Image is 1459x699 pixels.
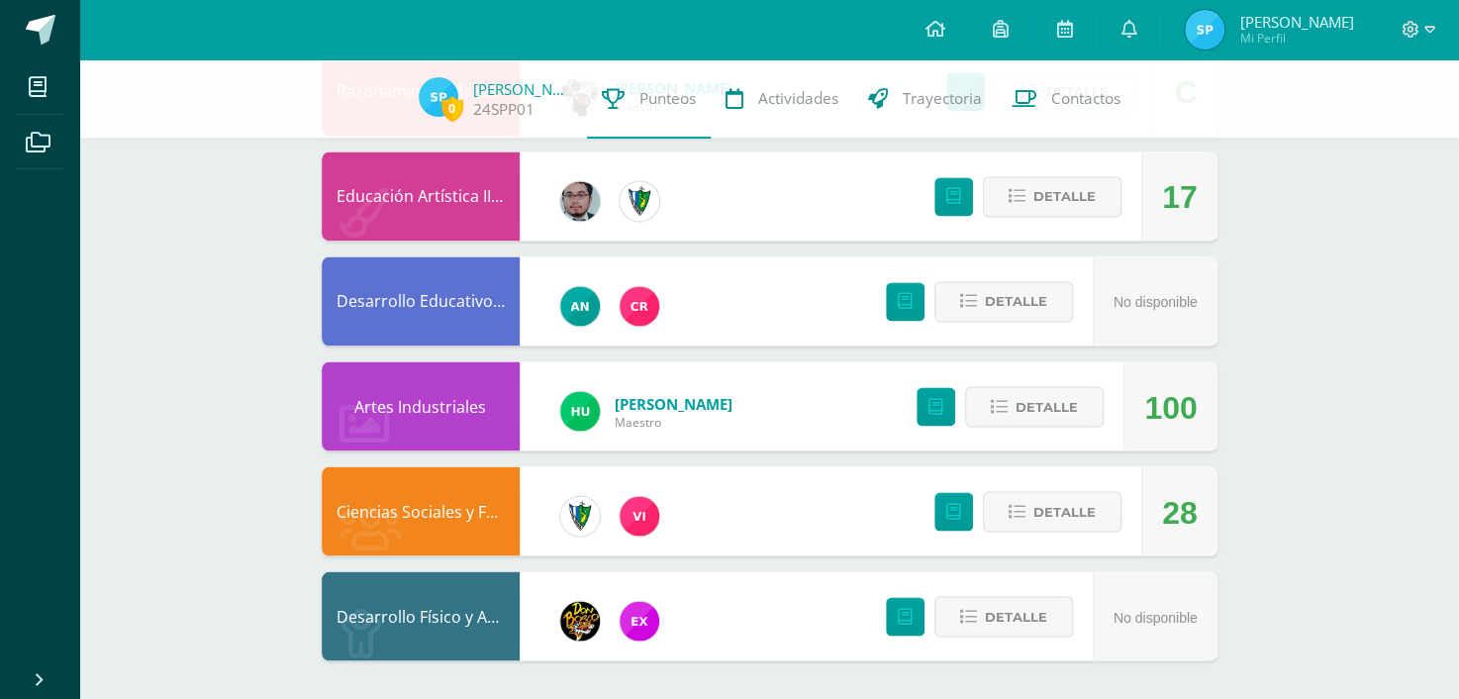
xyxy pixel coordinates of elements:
[903,88,982,109] span: Trayectoria
[965,386,1104,427] button: Detalle
[985,283,1047,320] span: Detalle
[853,59,997,139] a: Trayectoria
[615,393,732,413] span: [PERSON_NAME]
[322,571,520,660] div: Desarrollo Físico y Artístico (Extracurricular)
[997,59,1135,139] a: Contactos
[1114,294,1198,310] span: No disponible
[639,88,696,109] span: Punteos
[934,596,1073,637] button: Detalle
[1033,493,1096,530] span: Detalle
[1185,10,1224,50] img: ac6ab78ee49454d42c39790e8e911a07.png
[620,181,659,221] img: 9f174a157161b4ddbe12118a61fed988.png
[620,496,659,536] img: bd6d0aa147d20350c4821b7c643124fa.png
[1114,609,1198,625] span: No disponible
[758,88,838,109] span: Actividades
[322,256,520,346] div: Desarrollo Educativo y Proyecto de Vida
[1033,178,1096,215] span: Detalle
[560,286,600,326] img: 05ee8f3aa2e004bc19e84eb2325bd6d4.png
[1162,152,1198,242] div: 17
[560,181,600,221] img: 5fac68162d5e1b6fbd390a6ac50e103d.png
[1051,88,1120,109] span: Contactos
[1162,467,1198,556] div: 28
[441,96,463,121] span: 0
[587,59,711,139] a: Punteos
[985,598,1047,635] span: Detalle
[620,601,659,641] img: ce84f7dabd80ed5f5aa83b4480291ac6.png
[711,59,853,139] a: Actividades
[1239,12,1353,32] span: [PERSON_NAME]
[934,281,1073,322] button: Detalle
[560,391,600,431] img: fd23069c3bd5c8dde97a66a86ce78287.png
[1239,30,1353,47] span: Mi Perfil
[620,286,659,326] img: ab28fb4d7ed199cf7a34bbef56a79c5b.png
[322,466,520,555] div: Ciencias Sociales y Formación Ciudadana e Interculturalidad
[473,79,572,99] a: [PERSON_NAME]
[983,176,1121,217] button: Detalle
[560,496,600,536] img: 9f174a157161b4ddbe12118a61fed988.png
[1144,362,1197,451] div: 100
[322,151,520,241] div: Educación Artística II, Artes Plásticas
[983,491,1121,532] button: Detalle
[473,99,535,120] a: 24SPP01
[560,601,600,641] img: 21dcd0747afb1b787494880446b9b401.png
[419,77,458,117] img: ac6ab78ee49454d42c39790e8e911a07.png
[322,361,520,450] div: Artes Industriales
[615,413,732,430] span: Maestro
[1016,388,1078,425] span: Detalle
